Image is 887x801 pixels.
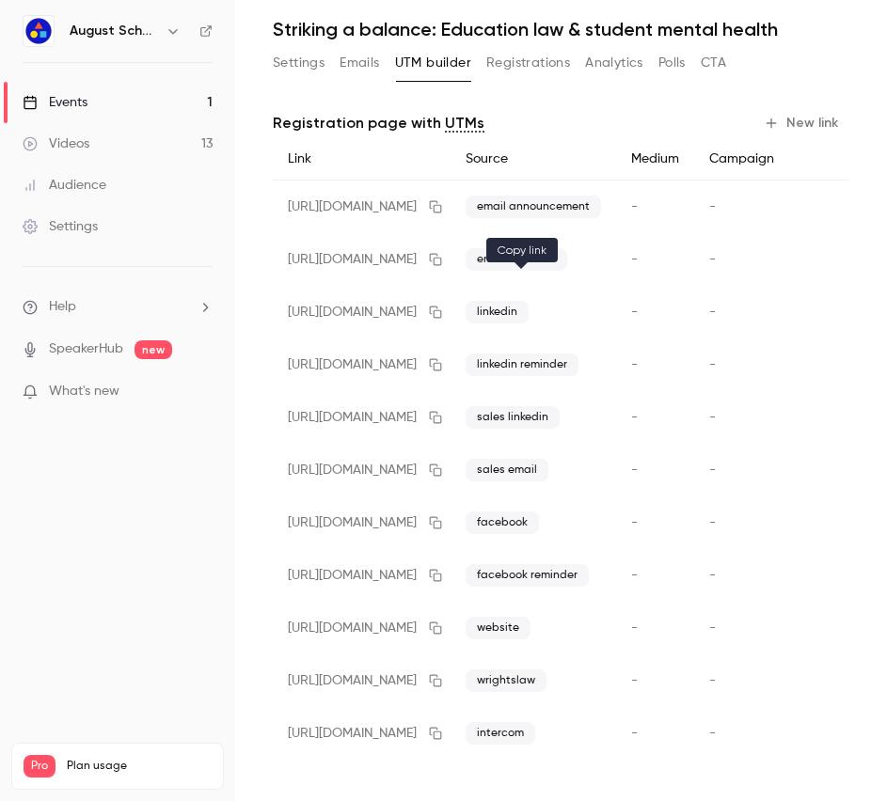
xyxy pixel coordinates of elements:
[273,391,451,444] div: [URL][DOMAIN_NAME]
[709,253,716,266] span: -
[466,406,560,429] span: sales linkedin
[616,138,694,181] div: Medium
[709,569,716,582] span: -
[67,759,212,774] span: Plan usage
[466,617,531,639] span: website
[709,674,716,687] span: -
[756,108,849,138] button: New link
[273,286,451,338] div: [URL][DOMAIN_NAME]
[23,93,87,112] div: Events
[631,411,638,424] span: -
[631,200,638,213] span: -
[466,459,548,481] span: sales email
[273,707,451,760] div: [URL][DOMAIN_NAME]
[273,112,484,134] p: Registration page with
[486,48,570,78] button: Registrations
[631,306,638,319] span: -
[466,301,529,323] span: linkedin
[466,353,578,376] span: linkedin reminder
[273,338,451,391] div: [URL][DOMAIN_NAME]
[466,511,539,534] span: facebook
[273,549,451,602] div: [URL][DOMAIN_NAME]
[23,217,98,236] div: Settings
[466,722,535,745] span: intercom
[466,196,601,218] span: email announcement
[466,564,589,587] span: facebook reminder
[709,463,716,477] span: -
[49,297,76,317] span: Help
[658,48,686,78] button: Polls
[24,755,55,777] span: Pro
[585,48,643,78] button: Analytics
[273,233,451,286] div: [URL][DOMAIN_NAME]
[23,134,89,153] div: Videos
[709,727,716,740] span: -
[631,674,638,687] span: -
[451,138,616,181] div: Source
[445,112,484,134] a: UTMs
[709,516,716,529] span: -
[395,48,471,78] button: UTM builder
[273,48,325,78] button: Settings
[709,358,716,371] span: -
[466,248,567,271] span: email reminder
[70,22,158,40] h6: August Schools
[273,654,451,707] div: [URL][DOMAIN_NAME]
[631,463,638,477] span: -
[135,340,172,359] span: new
[709,411,716,424] span: -
[631,516,638,529] span: -
[694,138,789,181] div: Campaign
[273,181,451,234] div: [URL][DOMAIN_NAME]
[631,253,638,266] span: -
[466,669,546,692] span: wrightslaw
[631,727,638,740] span: -
[49,382,119,401] span: What's new
[631,569,638,582] span: -
[49,339,123,359] a: SpeakerHub
[273,444,451,496] div: [URL][DOMAIN_NAME]
[23,297,213,317] li: help-dropdown-opener
[273,18,849,40] h1: Striking a balance: Education law & student mental health
[273,496,451,549] div: [URL][DOMAIN_NAME]
[709,621,716,635] span: -
[709,200,716,213] span: -
[190,384,213,400] iframe: Noticeable Trigger
[631,621,638,635] span: -
[273,602,451,654] div: [URL][DOMAIN_NAME]
[631,358,638,371] span: -
[24,16,54,46] img: August Schools
[273,138,451,181] div: Link
[709,306,716,319] span: -
[701,48,726,78] button: CTA
[340,48,379,78] button: Emails
[23,176,106,195] div: Audience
